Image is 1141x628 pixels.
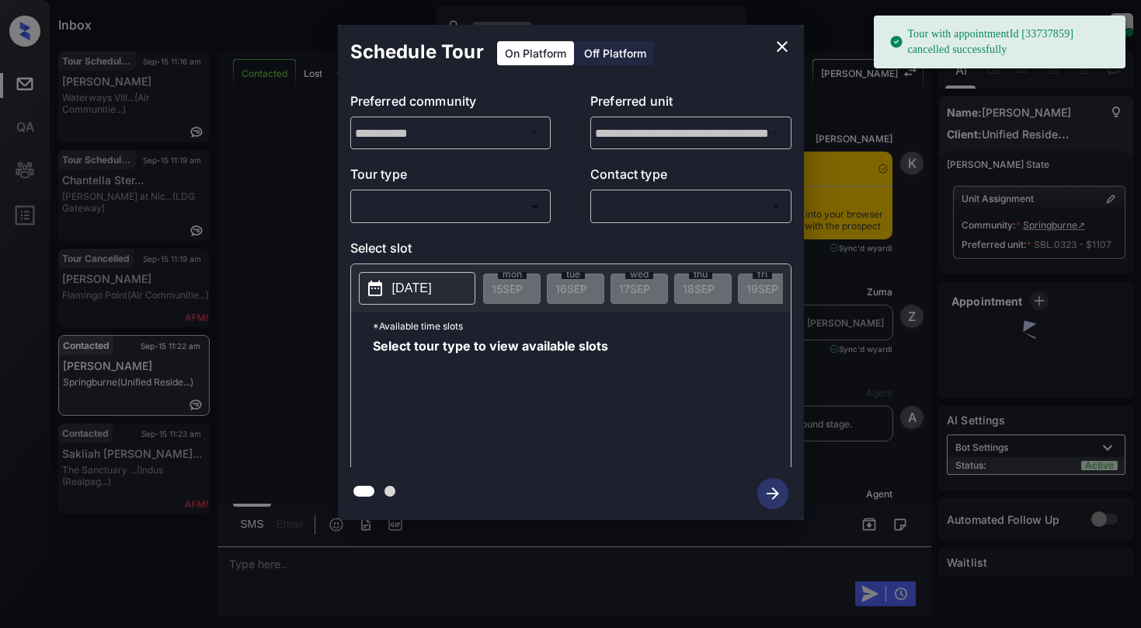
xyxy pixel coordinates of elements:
[889,20,1113,64] div: Tour with appointmentId [33737859] cancelled successfully
[576,41,654,65] div: Off Platform
[392,279,432,298] p: [DATE]
[590,92,791,117] p: Preferred unit
[373,340,608,464] span: Select tour type to view available slots
[767,31,798,62] button: close
[338,25,496,79] h2: Schedule Tour
[590,165,791,190] p: Contact type
[497,41,574,65] div: On Platform
[359,272,475,305] button: [DATE]
[350,165,551,190] p: Tour type
[350,92,551,117] p: Preferred community
[350,239,791,263] p: Select slot
[373,312,791,340] p: *Available time slots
